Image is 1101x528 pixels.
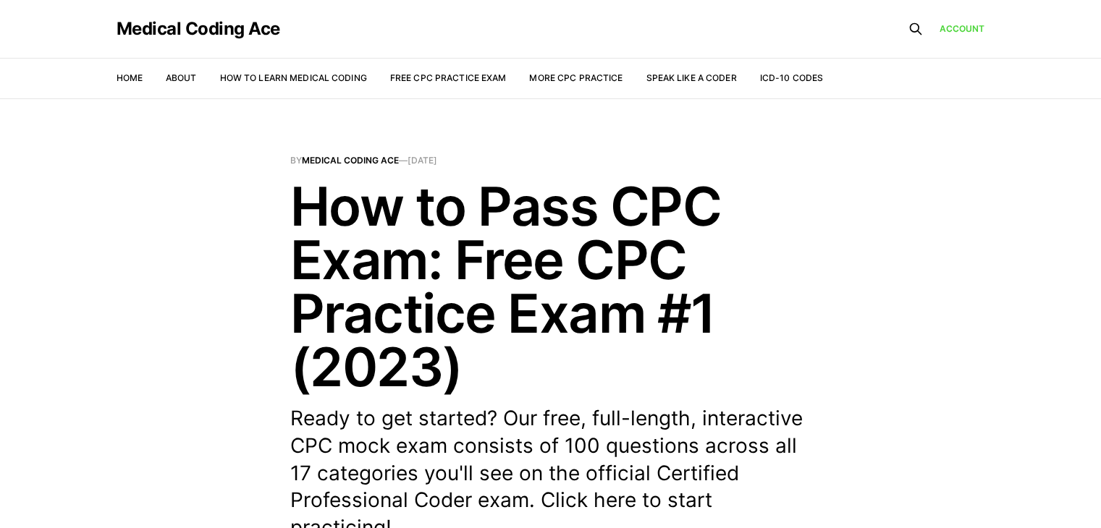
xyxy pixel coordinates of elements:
[302,155,399,166] a: Medical Coding Ace
[390,72,507,83] a: Free CPC Practice Exam
[646,72,737,83] a: Speak Like a Coder
[220,72,367,83] a: How to Learn Medical Coding
[408,155,437,166] time: [DATE]
[117,20,280,38] a: Medical Coding Ace
[529,72,623,83] a: More CPC Practice
[117,72,143,83] a: Home
[1025,457,1101,528] iframe: portal-trigger
[760,72,823,83] a: ICD-10 Codes
[940,22,985,35] a: Account
[166,72,197,83] a: About
[290,156,811,165] span: By —
[290,179,811,393] h1: How to Pass CPC Exam: Free CPC Practice Exam #1 (2023)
